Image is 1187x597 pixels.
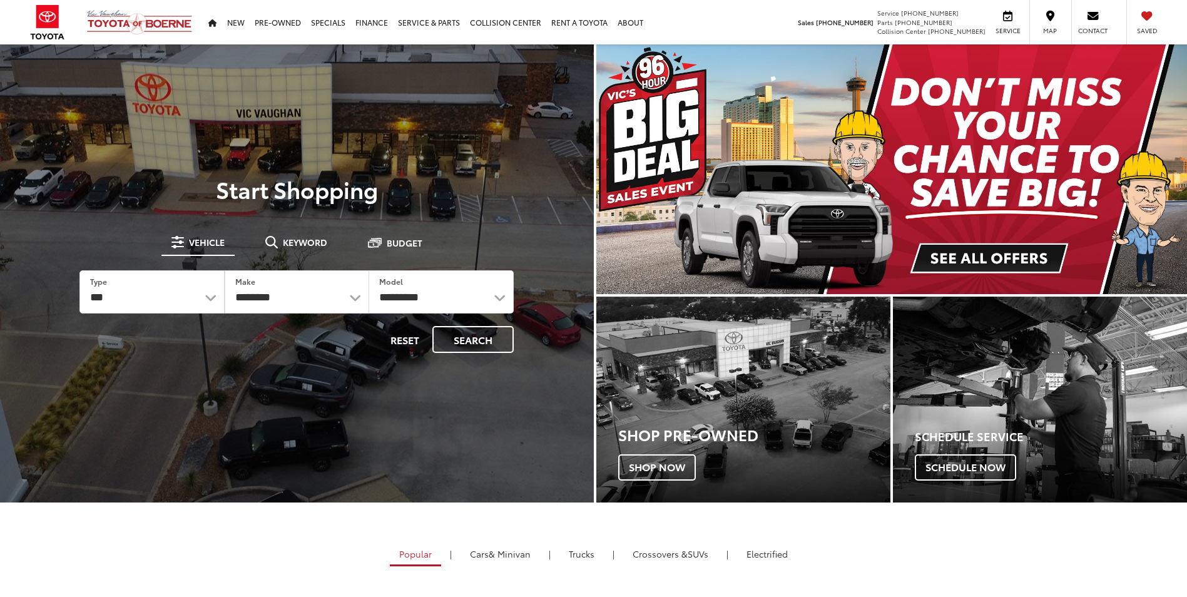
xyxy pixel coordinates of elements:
span: Collision Center [877,26,926,36]
span: Budget [387,238,422,247]
span: Vehicle [189,238,225,247]
label: Model [379,276,403,287]
span: Keyword [283,238,327,247]
a: Cars [461,543,540,564]
li: | [609,548,618,560]
span: Schedule Now [915,454,1016,481]
img: Vic Vaughan Toyota of Boerne [86,9,193,35]
a: Trucks [559,543,604,564]
div: Toyota [893,297,1187,503]
span: [PHONE_NUMBER] [895,18,952,27]
h3: Shop Pre-Owned [618,426,890,442]
label: Type [90,276,107,287]
button: Search [432,326,514,353]
span: Crossovers & [633,548,688,560]
a: Schedule Service Schedule Now [893,297,1187,503]
li: | [447,548,455,560]
span: Parts [877,18,893,27]
span: [PHONE_NUMBER] [901,8,959,18]
li: | [723,548,731,560]
h4: Schedule Service [915,431,1187,443]
p: Start Shopping [53,176,541,202]
button: Reset [380,326,430,353]
span: Saved [1133,26,1161,35]
div: Toyota [596,297,890,503]
li: | [546,548,554,560]
span: Shop Now [618,454,696,481]
a: Popular [390,543,441,566]
span: Contact [1078,26,1108,35]
label: Make [235,276,255,287]
span: Map [1036,26,1064,35]
a: SUVs [623,543,718,564]
a: Electrified [737,543,797,564]
span: Sales [798,18,814,27]
span: [PHONE_NUMBER] [816,18,874,27]
span: [PHONE_NUMBER] [928,26,986,36]
a: Shop Pre-Owned Shop Now [596,297,890,503]
span: & Minivan [489,548,531,560]
span: Service [994,26,1022,35]
span: Service [877,8,899,18]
